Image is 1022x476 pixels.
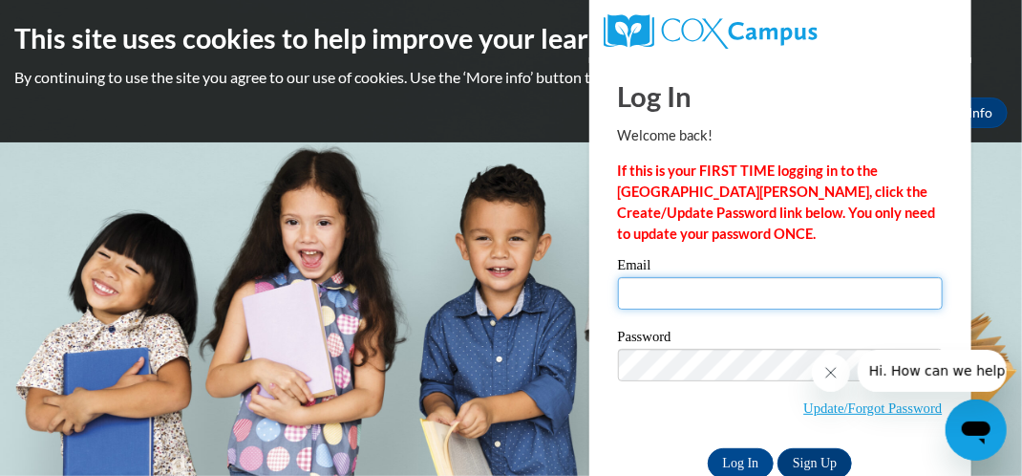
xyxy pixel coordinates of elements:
[14,67,1008,88] p: By continuing to use the site you agree to our use of cookies. Use the ‘More info’ button to read...
[618,258,943,277] label: Email
[946,400,1007,461] iframe: Button to launch messaging window
[618,125,943,146] p: Welcome back!
[604,14,818,49] img: COX Campus
[618,162,936,242] strong: If this is your FIRST TIME logging in to the [GEOGRAPHIC_DATA][PERSON_NAME], click the Create/Upd...
[858,350,1007,392] iframe: Message from company
[812,354,850,392] iframe: Close message
[618,330,943,349] label: Password
[618,76,943,116] h1: Log In
[11,13,155,29] span: Hi. How can we help?
[803,400,942,416] a: Update/Forgot Password
[14,19,1008,57] h2: This site uses cookies to help improve your learning experience.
